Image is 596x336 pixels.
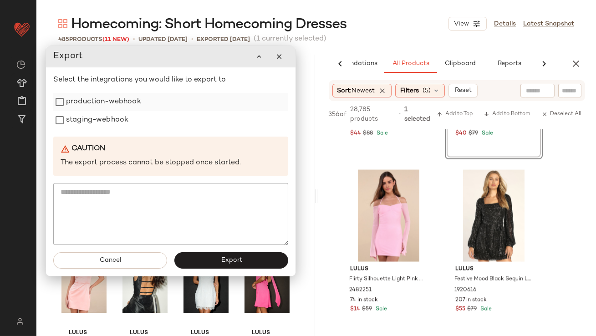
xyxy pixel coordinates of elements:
[404,105,433,124] span: 1 selected
[454,286,476,295] span: 1920616
[71,144,105,154] b: Caution
[494,19,516,29] a: Details
[448,170,540,262] img: 9376981_1920616.jpg
[16,60,25,69] img: svg%3e
[220,257,242,264] span: Export
[99,257,121,264] span: Cancel
[311,60,377,67] span: AI Recommendations
[61,158,281,168] p: The export process cannot be stopped once started.
[197,35,250,44] p: Exported [DATE]
[453,20,469,28] span: View
[66,93,141,111] label: production-webhook
[374,306,387,312] span: Sale
[133,35,135,44] span: •
[254,34,326,45] span: (1 currently selected)
[523,19,574,29] a: Latest Snapshot
[467,305,477,314] span: $79
[448,17,487,31] button: View
[351,105,396,124] span: 28,785 products
[433,109,476,120] button: Add to Top
[455,305,465,314] span: $55
[484,111,530,117] span: Add to Bottom
[11,318,29,325] img: svg%3e
[53,49,83,64] span: Export
[350,265,427,274] span: Lulus
[399,110,401,118] span: •
[448,84,478,97] button: Reset
[375,131,388,137] span: Sale
[337,86,375,96] span: Sort:
[444,60,475,67] span: Clipboard
[350,296,378,305] span: 74 in stock
[363,130,373,138] span: $88
[362,305,372,314] span: $59
[349,275,426,284] span: Flirty Silhouette Light Pink Mesh Long Sleeve Halter Mini Dress
[191,35,193,44] span: •
[480,109,534,120] button: Add to Bottom
[437,111,473,117] span: Add to Top
[58,35,129,44] div: Products
[102,36,129,43] span: (11 New)
[455,265,532,274] span: Lulus
[53,75,288,86] p: Select the integrations you would like to export to
[479,306,492,312] span: Sale
[71,15,346,34] span: Homecoming: Short Homecoming Dresses
[349,286,372,295] span: 2482251
[423,86,431,96] span: (5)
[58,19,67,28] img: svg%3e
[13,20,31,38] img: heart_red.DM2ytmEG.svg
[454,87,472,94] span: Reset
[392,60,429,67] span: All Products
[53,252,167,269] button: Cancel
[350,305,360,314] span: $14
[455,296,487,305] span: 207 in stock
[454,275,531,284] span: Festive Mood Black Sequin Long Sleeve Mini Dress
[541,111,581,117] span: Deselect All
[138,35,188,44] p: updated [DATE]
[538,109,585,120] button: Deselect All
[343,170,434,262] img: 11944301_2482251.jpg
[174,252,288,269] button: Export
[400,86,419,96] span: Filters
[350,130,361,138] span: $44
[497,60,521,67] span: Reports
[352,87,375,94] span: Newest
[66,111,128,129] label: staging-webhook
[329,110,347,119] span: 356 of
[58,36,69,43] span: 485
